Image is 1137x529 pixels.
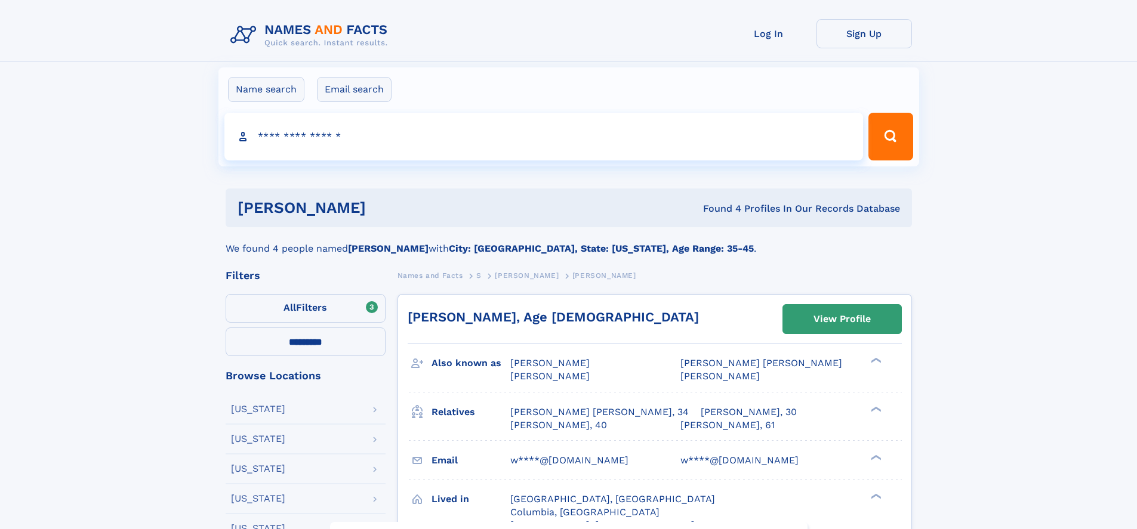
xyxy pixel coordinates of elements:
[231,494,285,503] div: [US_STATE]
[228,77,304,102] label: Name search
[231,464,285,474] div: [US_STATE]
[348,243,429,254] b: [PERSON_NAME]
[680,357,842,369] span: [PERSON_NAME] [PERSON_NAME]
[868,453,882,461] div: ❯
[432,353,510,373] h3: Also known as
[510,370,590,382] span: [PERSON_NAME]
[868,357,882,364] div: ❯
[495,271,559,280] span: [PERSON_NAME]
[510,357,590,369] span: [PERSON_NAME]
[231,434,285,444] div: [US_STATE]
[868,405,882,413] div: ❯
[476,268,482,283] a: S
[510,419,607,432] a: [PERSON_NAME], 40
[226,370,386,381] div: Browse Locations
[495,268,559,283] a: [PERSON_NAME]
[432,402,510,422] h3: Relatives
[317,77,392,102] label: Email search
[432,489,510,509] h3: Lived in
[226,227,912,256] div: We found 4 people named with .
[510,506,660,518] span: Columbia, [GEOGRAPHIC_DATA]
[510,406,689,419] a: [PERSON_NAME] [PERSON_NAME], 34
[510,493,715,505] span: [GEOGRAPHIC_DATA], [GEOGRAPHIC_DATA]
[680,419,775,432] a: [PERSON_NAME], 61
[534,202,900,215] div: Found 4 Profiles In Our Records Database
[226,294,386,323] label: Filters
[868,113,913,160] button: Search Button
[721,19,816,48] a: Log In
[816,19,912,48] a: Sign Up
[408,310,699,324] a: [PERSON_NAME], Age [DEMOGRAPHIC_DATA]
[814,305,871,333] div: View Profile
[868,492,882,500] div: ❯
[284,302,296,313] span: All
[701,406,797,419] a: [PERSON_NAME], 30
[476,271,482,280] span: S
[224,113,864,160] input: search input
[231,404,285,414] div: [US_STATE]
[398,268,463,283] a: Names and Facts
[680,370,760,382] span: [PERSON_NAME]
[226,270,386,281] div: Filters
[572,271,636,280] span: [PERSON_NAME]
[432,450,510,471] h3: Email
[226,19,398,51] img: Logo Names and Facts
[238,200,535,215] h1: [PERSON_NAME]
[783,305,901,333] a: View Profile
[449,243,754,254] b: City: [GEOGRAPHIC_DATA], State: [US_STATE], Age Range: 35-45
